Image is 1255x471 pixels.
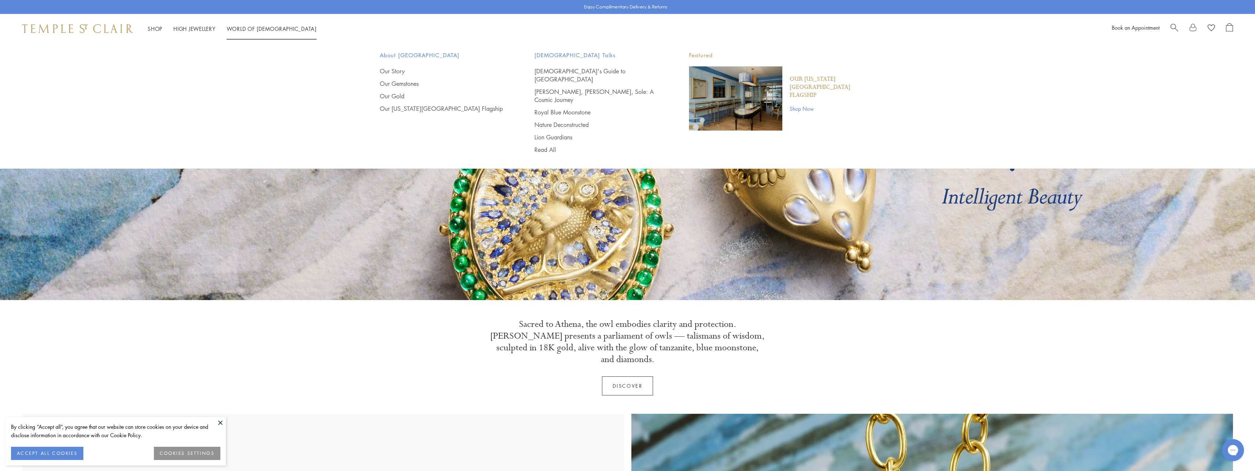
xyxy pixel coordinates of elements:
[380,80,505,88] a: Our Gemstones
[154,447,220,460] button: COOKIES SETTINGS
[534,146,660,154] a: Read All
[1208,23,1215,34] a: View Wishlist
[689,51,876,60] p: Featured
[534,51,660,60] span: [DEMOGRAPHIC_DATA] Talks
[534,108,660,116] a: Royal Blue Moonstone
[380,92,505,100] a: Our Gold
[1218,437,1248,464] iframe: Gorgias live chat messenger
[1226,23,1233,34] a: Open Shopping Bag
[1171,23,1178,34] a: Search
[148,24,317,33] nav: Main navigation
[11,423,220,439] div: By clicking “Accept all”, you agree that our website can store cookies on your device and disclos...
[490,318,765,365] p: Sacred to Athena, the owl embodies clarity and protection. [PERSON_NAME] presents a parliament of...
[584,3,667,11] p: Enjoy Complimentary Delivery & Returns
[227,25,317,32] a: World of [DEMOGRAPHIC_DATA]World of [DEMOGRAPHIC_DATA]
[534,121,660,129] a: Nature Deconstructed
[602,376,653,395] a: Discover
[380,67,505,75] a: Our Story
[534,67,660,83] a: [DEMOGRAPHIC_DATA]'s Guide to [GEOGRAPHIC_DATA]
[534,133,660,141] a: Lion Guardians
[380,105,505,113] a: Our [US_STATE][GEOGRAPHIC_DATA] Flagship
[1112,24,1160,31] a: Book an Appointment
[148,25,162,32] a: ShopShop
[173,25,216,32] a: High JewelleryHigh Jewellery
[790,75,876,99] a: Our [US_STATE][GEOGRAPHIC_DATA] Flagship
[11,447,83,460] button: ACCEPT ALL COOKIES
[380,51,505,60] span: About [GEOGRAPHIC_DATA]
[534,88,660,104] a: [PERSON_NAME], [PERSON_NAME], Sole: A Cosmic Journey
[790,105,876,113] a: Shop Now
[22,24,133,33] img: Temple St. Clair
